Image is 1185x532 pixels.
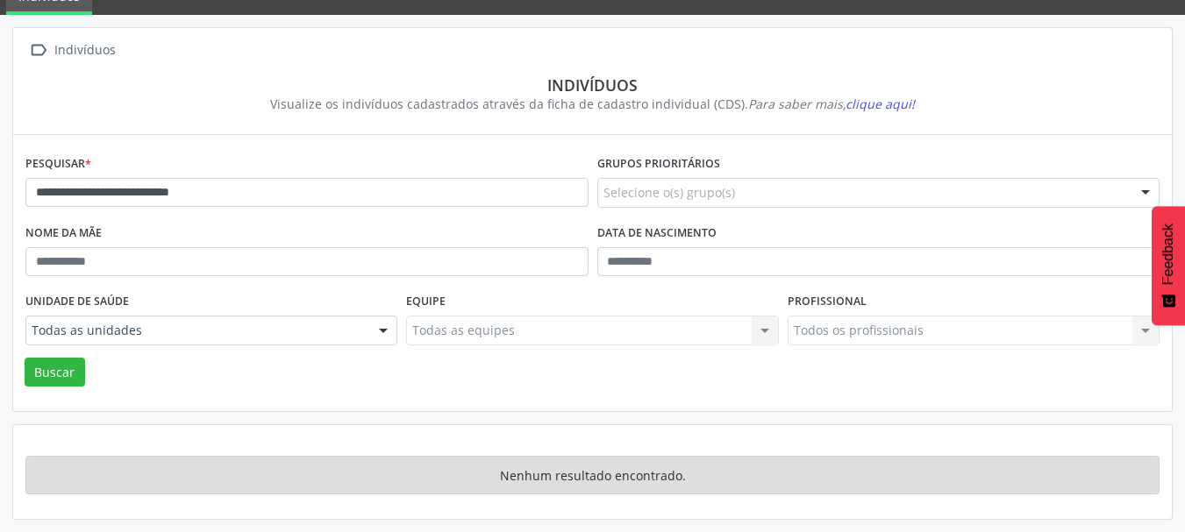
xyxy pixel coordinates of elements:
[38,75,1147,95] div: Indivíduos
[603,183,735,202] span: Selecione o(s) grupo(s)
[846,96,915,112] span: clique aqui!
[25,151,91,178] label: Pesquisar
[25,38,51,63] i: 
[1152,206,1185,325] button: Feedback - Mostrar pesquisa
[788,288,867,316] label: Profissional
[32,322,361,339] span: Todas as unidades
[1160,223,1176,285] span: Feedback
[406,288,446,316] label: Equipe
[597,220,717,247] label: Data de nascimento
[748,96,915,112] i: Para saber mais,
[25,456,1160,494] div: Nenhum resultado encontrado.
[25,358,85,387] button: Buscar
[25,38,118,63] a:  Indivíduos
[25,288,129,316] label: Unidade de saúde
[597,151,720,178] label: Grupos prioritários
[38,95,1147,113] div: Visualize os indivíduos cadastrados através da ficha de cadastro individual (CDS).
[51,38,118,63] div: Indivíduos
[25,220,102,247] label: Nome da mãe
